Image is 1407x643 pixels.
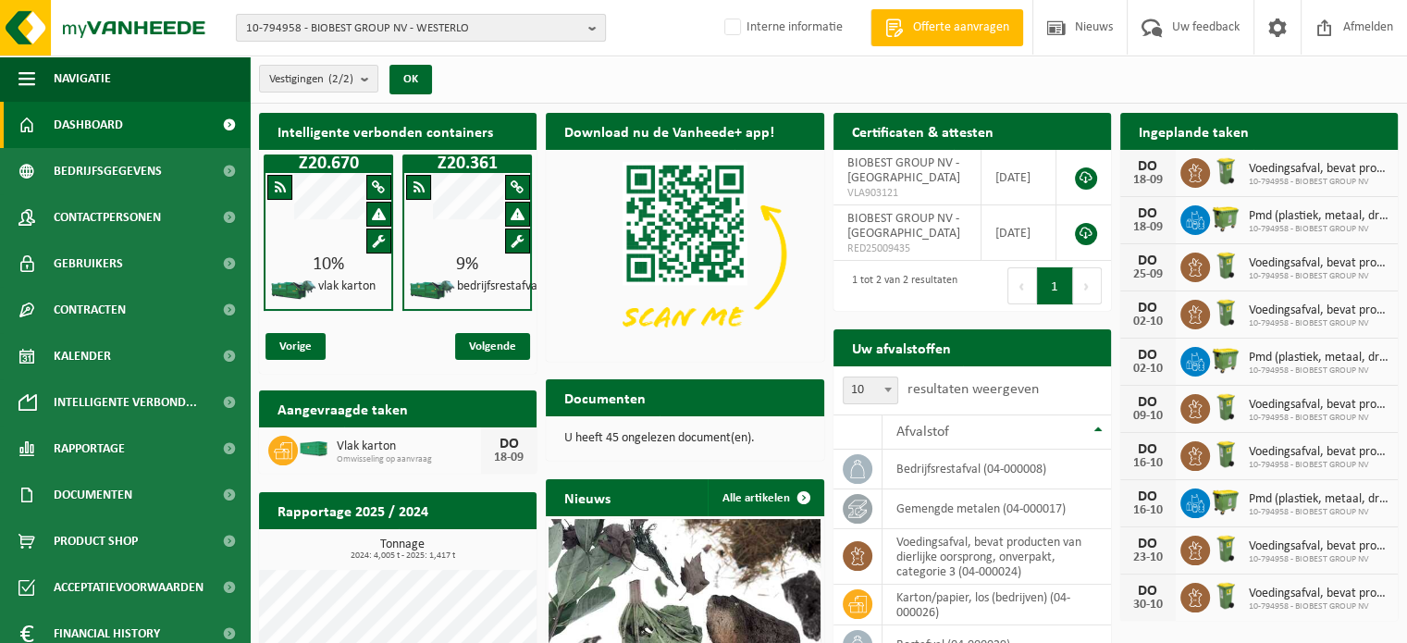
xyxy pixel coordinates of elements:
span: 10-794958 - BIOBEST GROUP NV [1249,318,1388,329]
h2: Rapportage 2025 / 2024 [259,492,447,528]
div: DO [1129,206,1166,221]
div: 16-10 [1129,457,1166,470]
span: Contracten [54,287,126,333]
div: DO [1129,395,1166,410]
img: WB-1100-HPE-GN-50 [1210,344,1241,376]
span: Voedingsafval, bevat producten van dierlijke oorsprong, onverpakt, categorie 3 [1249,398,1388,413]
span: Vorige [265,333,326,360]
span: 10-794958 - BIOBEST GROUP NV [1249,224,1388,235]
img: WB-0140-HPE-GN-50 [1210,580,1241,612]
img: HK-XZ-20-GN-01 [270,278,316,302]
span: Acceptatievoorwaarden [54,564,204,611]
td: gemengde metalen (04-000017) [882,489,1111,529]
div: 02-10 [1129,363,1166,376]
td: [DATE] [981,205,1056,261]
div: DO [1129,253,1166,268]
div: 16-10 [1129,504,1166,517]
label: Interne informatie [721,14,843,42]
span: Voedingsafval, bevat producten van dierlijke oorsprong, onverpakt, categorie 3 [1249,587,1388,601]
div: DO [490,437,527,451]
h1: Z20.361 [407,155,527,173]
span: 10 [843,377,898,404]
h2: Download nu de Vanheede+ app! [546,113,793,149]
img: WB-0140-HPE-GN-50 [1210,297,1241,328]
button: Previous [1007,267,1037,304]
h2: Ingeplande taken [1120,113,1267,149]
button: Next [1073,267,1102,304]
span: 10-794958 - BIOBEST GROUP NV [1249,601,1388,612]
h4: bedrijfsrestafval [457,280,540,293]
span: Kalender [54,333,111,379]
img: WB-0140-HPE-GN-50 [1210,250,1241,281]
div: DO [1129,584,1166,599]
img: WB-0140-HPE-GN-50 [1210,439,1241,470]
img: Download de VHEPlus App [546,150,823,358]
span: RED25009435 [847,241,968,256]
span: Navigatie [54,56,111,102]
div: DO [1129,442,1166,457]
span: Dashboard [54,102,123,148]
span: 10-794958 - BIOBEST GROUP NV [1249,413,1388,424]
h2: Nieuws [546,479,629,515]
span: Contactpersonen [54,194,161,241]
img: WB-1100-HPE-GN-50 [1210,203,1241,234]
span: 10 [844,377,897,403]
span: Rapportage [54,426,125,472]
span: 10-794958 - BIOBEST GROUP NV [1249,365,1388,377]
td: voedingsafval, bevat producten van dierlijke oorsprong, onverpakt, categorie 3 (04-000024) [882,529,1111,585]
span: Documenten [54,472,132,518]
span: Bedrijfsgegevens [54,148,162,194]
span: Voedingsafval, bevat producten van dierlijke oorsprong, onverpakt, categorie 3 [1249,445,1388,460]
h2: Certificaten & attesten [833,113,1012,149]
span: Product Shop [54,518,138,564]
div: 9% [404,255,530,274]
span: 10-794958 - BIOBEST GROUP NV [1249,507,1388,518]
span: Voedingsafval, bevat producten van dierlijke oorsprong, onverpakt, categorie 3 [1249,162,1388,177]
span: VLA903121 [847,186,968,201]
a: Bekijk rapportage [399,528,535,565]
span: 10-794958 - BIOBEST GROUP NV [1249,554,1388,565]
span: Omwisseling op aanvraag [337,454,481,465]
span: Voedingsafval, bevat producten van dierlijke oorsprong, onverpakt, categorie 3 [1249,539,1388,554]
span: Vestigingen [269,66,353,93]
div: DO [1129,537,1166,551]
span: 10-794958 - BIOBEST GROUP NV [1249,271,1388,282]
div: 02-10 [1129,315,1166,328]
div: DO [1129,489,1166,504]
button: 1 [1037,267,1073,304]
div: 18-09 [1129,174,1166,187]
div: 23-10 [1129,551,1166,564]
div: 09-10 [1129,410,1166,423]
img: WB-0140-HPE-GN-50 [1210,155,1241,187]
img: WB-1100-HPE-GN-50 [1210,486,1241,517]
div: 18-09 [490,451,527,464]
span: Intelligente verbond... [54,379,197,426]
a: Alle artikelen [708,479,822,516]
span: Pmd (plastiek, metaal, drankkartons) (bedrijven) [1249,209,1388,224]
span: BIOBEST GROUP NV - [GEOGRAPHIC_DATA] [847,212,960,241]
div: 30-10 [1129,599,1166,612]
img: WB-0140-HPE-GN-50 [1210,533,1241,564]
h2: Aangevraagde taken [259,390,426,427]
h2: Intelligente verbonden containers [259,113,537,149]
h2: Uw afvalstoffen [833,329,969,365]
button: OK [389,65,432,94]
span: 2024: 4,005 t - 2025: 1,417 t [268,551,537,561]
td: bedrijfsrestafval (04-000008) [882,450,1111,489]
label: resultaten weergeven [907,382,1039,397]
h1: Z20.670 [268,155,389,173]
img: WB-0140-HPE-GN-50 [1210,391,1241,423]
button: 10-794958 - BIOBEST GROUP NV - WESTERLO [236,14,606,42]
p: U heeft 45 ongelezen document(en). [564,432,805,445]
span: Voedingsafval, bevat producten van dierlijke oorsprong, onverpakt, categorie 3 [1249,303,1388,318]
count: (2/2) [328,73,353,85]
div: 10% [265,255,391,274]
span: Afvalstof [896,425,949,439]
span: Gebruikers [54,241,123,287]
button: Vestigingen(2/2) [259,65,378,93]
div: DO [1129,348,1166,363]
img: HK-XZ-20-GN-01 [409,278,455,302]
h3: Tonnage [268,538,537,561]
h4: vlak karton [318,280,376,293]
span: 10-794958 - BIOBEST GROUP NV - WESTERLO [246,15,581,43]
